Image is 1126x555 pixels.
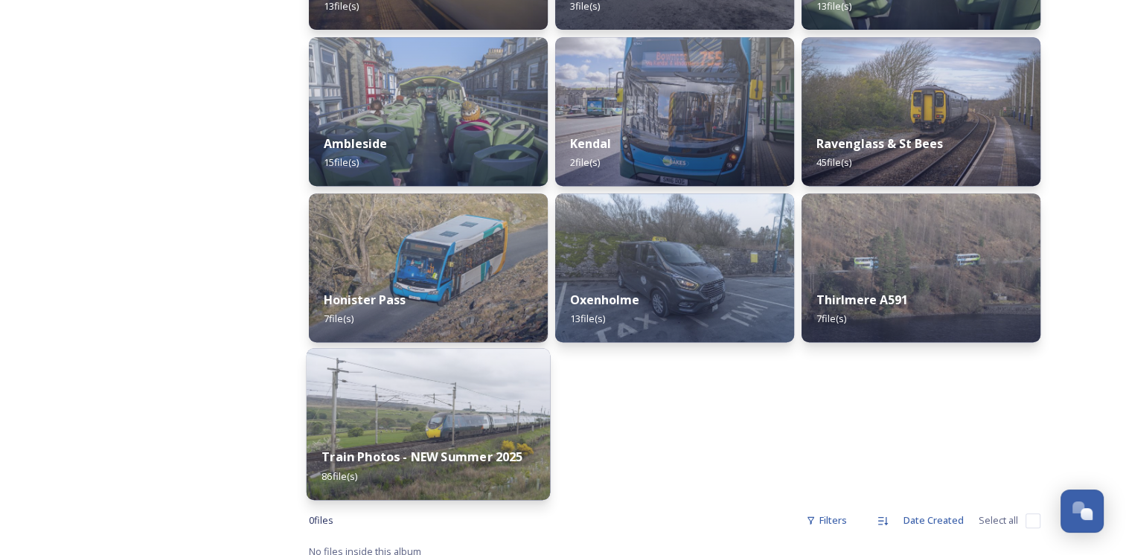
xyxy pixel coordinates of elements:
span: 2 file(s) [570,155,600,169]
strong: Kendal [570,135,611,152]
button: Open Chat [1061,490,1104,533]
strong: Honister Pass [324,292,406,308]
span: 0 file s [309,513,333,527]
img: f84b98ca-0611-450e-b69b-e53ee7acc678.jpg [309,193,548,342]
strong: Train Photos - NEW Summer 2025 [322,449,522,465]
span: Select all [979,513,1018,527]
span: 15 file(s) [324,155,359,169]
img: a9ef0e65-72cc-4300-9a8d-1f257e806d8a.jpg [802,37,1040,186]
img: 054de740-dfb9-4de5-a894-56cc9163752d.jpg [555,193,794,342]
span: 7 file(s) [816,312,846,325]
span: 86 file(s) [322,469,357,482]
img: d2672185-b59e-4e38-92c2-8e340267915a.jpg [309,37,548,186]
strong: Oxenholme [570,292,639,308]
span: 45 file(s) [816,155,851,169]
span: 7 file(s) [324,312,354,325]
img: 8d3f4fb6-ada2-47f0-ad32-4411701becc1.jpg [802,193,1040,342]
strong: Ambleside [324,135,387,152]
div: Date Created [896,506,971,535]
div: Filters [799,506,854,535]
img: bbb4f708-295e-4b27-86d5-d4bf83e99ad2.jpg [555,37,794,186]
img: 1056c6ae-b4a0-449a-9747-dc87939ef227.jpg [307,348,550,500]
strong: Thirlmere A591 [816,292,908,308]
strong: Ravenglass & St Bees [816,135,943,152]
span: 13 file(s) [570,312,605,325]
